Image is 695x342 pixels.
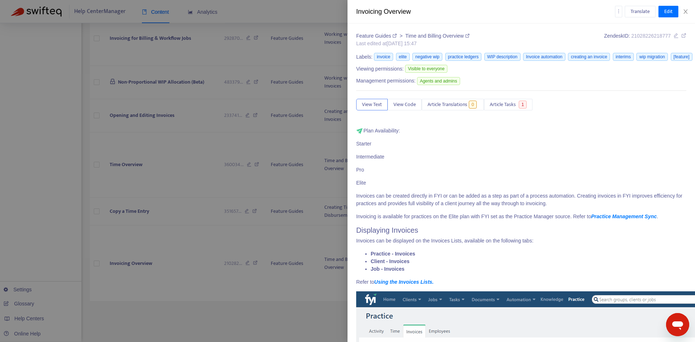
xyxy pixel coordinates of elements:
[412,53,442,61] span: negative wip
[681,8,691,15] button: Close
[615,6,622,17] button: more
[417,77,460,85] span: Agents and admins
[664,8,673,16] span: Edit
[405,33,469,39] a: Time and Billing Overview
[666,313,689,336] iframe: Button to launch messaging window
[519,101,527,109] span: 1
[405,65,447,73] span: Visible to everyone
[631,33,671,39] span: 21028226218777
[484,53,521,61] span: WIP description
[616,9,621,14] span: more
[371,266,404,272] strong: Job - Invoices
[658,6,678,17] button: Edit
[388,99,422,110] button: View Code
[356,179,686,187] p: Elite
[356,128,363,134] img: fyi_arrow_HC_icon.png
[631,8,650,16] span: Translate
[469,101,477,109] span: 0
[356,33,398,39] a: Feature Guides
[484,99,532,110] button: Article Tasks1
[445,53,482,61] span: practice ledgers
[356,65,404,73] span: Viewing permissions:
[356,213,686,220] p: Invoicing is available for practices on the Elite plan with FYI set as the Practice Manager sourc...
[591,214,657,219] a: Practice Management Sync
[636,53,668,61] span: wip migration
[356,226,686,235] h2: Displaying Invoices
[356,166,686,174] p: Pro
[683,9,688,14] span: close
[371,251,415,257] strong: Practice - Invoices
[396,53,410,61] span: elite
[356,153,686,161] p: Intermediate
[427,101,467,109] span: Article Translations
[613,53,634,61] span: interims
[356,192,686,207] p: Invoices can be created directly in FYI or can be added as a step as part of a process automation...
[356,127,686,135] p: Plan Availability:
[523,53,565,61] span: Invoice automation
[625,6,656,17] button: Translate
[356,278,686,286] p: Refer to
[671,53,692,61] span: [feature]
[356,140,686,148] p: Starter
[356,237,686,245] p: Invoices can be displayed on the Invoices Lists, available on the following tabs:
[374,279,434,285] a: Using the Invoices Lists.
[604,32,686,47] div: Zendesk ID:
[371,258,409,264] strong: Client - Invoices
[356,53,372,61] span: Labels:
[356,40,469,47] div: Last edited at [DATE] 15:47
[356,7,615,17] div: Invoicing Overview
[568,53,610,61] span: creating an invoice
[356,32,469,40] div: >
[362,101,382,109] span: View Text
[356,77,416,85] span: Management permissions:
[374,53,393,61] span: invoice
[393,101,416,109] span: View Code
[422,99,484,110] button: Article Translations0
[490,101,516,109] span: Article Tasks
[356,99,388,110] button: View Text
